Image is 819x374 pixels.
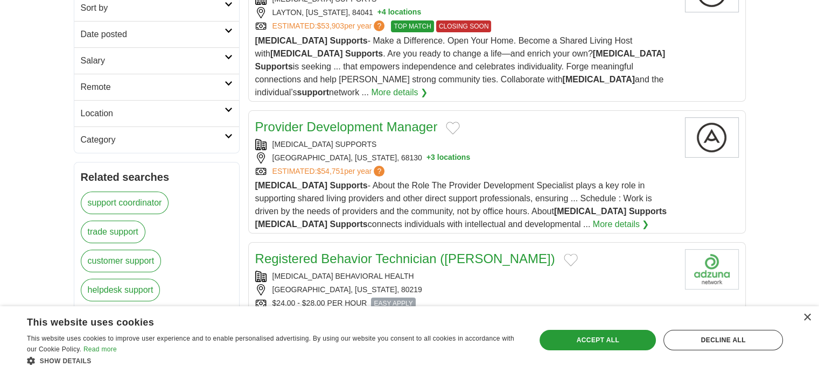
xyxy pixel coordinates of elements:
span: This website uses cookies to improve user experience and to enable personalised advertising. By u... [27,335,514,353]
img: Company logo [685,249,739,290]
span: ? [374,20,384,31]
span: + [426,152,431,164]
strong: [MEDICAL_DATA] [562,75,635,84]
h2: Salary [81,54,225,67]
strong: support [297,88,329,97]
strong: [MEDICAL_DATA] [255,181,328,190]
div: Accept all [540,330,656,350]
strong: Supports [629,207,667,216]
a: Registered Behavior Technician ([PERSON_NAME]) [255,251,555,266]
span: - About the Role The Provider Development Specialist plays a key role in supporting shared living... [255,181,667,229]
h2: Location [81,107,225,120]
a: Salary [74,47,239,74]
a: Remote [74,74,239,100]
strong: Supports [345,49,383,58]
a: trade support [81,221,145,243]
a: Read more, opens a new window [83,345,117,353]
div: LAYTON, [US_STATE], 84041 [255,7,676,18]
strong: [MEDICAL_DATA] [554,207,627,216]
strong: [MEDICAL_DATA] [270,49,343,58]
a: ESTIMATED:$54,751per year? [272,166,387,177]
a: More details ❯ [593,218,649,231]
h2: Category [81,133,225,146]
div: Decline all [663,330,783,350]
strong: Supports [330,181,367,190]
div: [GEOGRAPHIC_DATA], [US_STATE], 68130 [255,152,676,164]
strong: [MEDICAL_DATA] [255,220,328,229]
a: Location [74,100,239,126]
h2: Related searches [81,169,233,185]
div: Close [803,314,811,322]
a: Date posted [74,21,239,47]
div: [MEDICAL_DATA] SUPPORTS [255,139,676,150]
strong: Supports [330,220,367,229]
a: helpdesk support [81,279,160,301]
div: [GEOGRAPHIC_DATA], [US_STATE], 80219 [255,284,676,295]
button: +4 locations [377,7,421,18]
button: Add to favorite jobs [564,253,578,266]
span: CLOSING SOON [436,20,492,32]
div: $24.00 - $28.00 PER HOUR [255,298,676,309]
a: Category [74,126,239,153]
span: EASY APPLY [371,298,415,309]
h2: Remote [81,81,225,94]
a: support coordinator [81,192,169,214]
button: Add to favorite jobs [446,122,460,135]
span: - Make a Difference. Open Your Home. Become a Shared Living Host with . Are you ready to change a... [255,36,666,97]
a: More details ❯ [371,86,428,99]
strong: [MEDICAL_DATA] [255,36,328,45]
a: customer support [81,250,162,272]
div: This website uses cookies [27,313,494,329]
span: ? [374,166,384,177]
span: $54,751 [317,167,344,175]
strong: Supports [330,36,367,45]
div: Show details [27,355,521,366]
h2: Date posted [81,28,225,41]
strong: Supports [255,62,293,71]
div: [MEDICAL_DATA] BEHAVIORAL HEALTH [255,271,676,282]
a: Provider Development Manager [255,119,438,134]
button: +3 locations [426,152,470,164]
a: ESTIMATED:$53,903per year? [272,20,387,32]
img: Company logo [685,117,739,158]
span: TOP MATCH [391,20,433,32]
span: + [377,7,382,18]
span: Show details [40,357,92,365]
strong: [MEDICAL_DATA] [593,49,666,58]
h2: Sort by [81,2,225,15]
span: $53,903 [317,22,344,30]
